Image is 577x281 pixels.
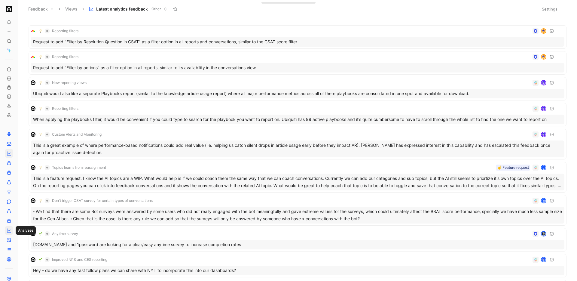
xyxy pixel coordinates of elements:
[39,133,42,136] img: 💡
[31,29,35,33] img: logo
[52,198,153,203] span: Don't trigger CSAT survey for certain types of conversations
[52,132,102,137] span: Custom Alerts and Monitoring
[31,132,35,137] img: logo
[542,81,546,85] img: avatar
[5,5,13,13] button: Ada
[31,207,564,224] div: ◦ We find that there are some Bot surveys were answered by some users who did not really engaged ...
[52,165,106,170] span: Topics learns from reassignment
[52,231,78,236] span: Anytime survey
[542,132,546,137] img: avatar
[31,140,564,157] div: This is a great example of where performance-based notifications could add real value (i.e. helpi...
[31,89,564,98] div: Ubiquiti would also like a separate Playbooks report (similar to the knowledge article usage repo...
[52,54,78,59] span: Reporting filters
[31,63,564,73] div: Request to add "Filter by actions" as a filter option in all reports, similar to its availability...
[29,162,566,193] a: logo💡Topics learns from reassignment☝️ Feature requestJThis is a feature request. I know the AI t...
[37,197,155,204] button: 💡Don't trigger CSAT survey for certain types of conversations
[542,199,546,203] div: R
[37,27,81,35] button: 💡Reporting filters
[29,77,566,100] a: logo💡New reporting viewsavatarUbiquiti would also like a separate Playbooks report (similar to th...
[37,164,108,171] button: 💡Topics learns from reassignment
[29,254,566,277] a: logo🌱Improved NPS and CES reportingavatarHey - do we have any fast follow plans we can share with...
[37,53,81,60] button: 💡Reporting filters
[96,6,148,12] span: Latest analytics feedback
[52,29,78,33] span: Reporting filters
[86,5,170,14] button: Latest analytics feedbackOther
[52,106,78,111] span: Reporting filters
[29,228,566,252] a: logo🌱Anytime surveyavatar[DOMAIN_NAME] and 1password are looking for a clear/easy anytime survey ...
[31,54,35,59] img: logo
[39,55,42,59] img: 💡
[31,257,35,262] img: logo
[542,107,546,111] img: avatar
[6,6,12,12] img: Ada
[151,6,161,12] span: Other
[31,174,564,190] div: This is a feature request. I know the AI topics are a WIP. What would help is if we could coach t...
[39,232,42,236] img: 🌱
[37,256,109,263] button: 🌱Improved NPS and CES reporting
[63,5,80,14] button: Views
[39,258,42,261] img: 🌱
[52,257,107,262] span: Improved NPS and CES reporting
[52,80,87,85] span: New reporting views
[29,195,566,226] a: logo💡Don't trigger CSAT survey for certain types of conversationsR◦ We find that there are some B...
[39,166,42,169] img: 💡
[31,37,564,47] div: Request to add "Filter by Resolution Question in CSAT" as a filter option in all reports and conv...
[39,199,42,202] img: 💡
[542,165,546,170] div: J
[31,106,35,111] img: logo
[31,198,35,203] img: logo
[37,105,81,112] button: 💡Reporting filters
[542,258,546,262] img: avatar
[39,81,42,85] img: 💡
[539,5,560,13] button: Settings
[542,55,546,59] img: avatar
[29,129,566,159] a: logo💡Custom Alerts and MonitoringavatarThis is a great example of where performance-based notific...
[29,25,566,49] a: logo💡Reporting filtersavatarRequest to add "Filter by Resolution Question in CSAT" as a filter op...
[31,240,564,249] div: [DOMAIN_NAME] and 1password are looking for a clear/easy anytime survey to increase completion rates
[31,80,35,85] img: logo
[31,266,564,275] div: Hey - do we have any fast follow plans we can share with NYT to incorporate this into our dashboa...
[31,115,564,124] div: When applying the playbooks filter, it would be convenient if you could type to search for the pl...
[497,165,529,171] div: ☝️ Feature request
[542,29,546,33] img: avatar
[37,131,104,138] button: 💡Custom Alerts and Monitoring
[29,103,566,126] a: logo💡Reporting filtersavatarWhen applying the playbooks filter, it would be convenient if you cou...
[39,29,42,33] img: 💡
[31,165,35,170] img: logo
[37,230,80,237] button: 🌱Anytime survey
[26,5,56,14] button: Feedback
[542,232,546,236] img: avatar
[31,231,35,236] img: logo
[39,107,42,110] img: 💡
[29,51,566,75] a: logo💡Reporting filtersavatarRequest to add "Filter by actions" as a filter option in all reports,...
[37,79,89,86] button: 💡New reporting views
